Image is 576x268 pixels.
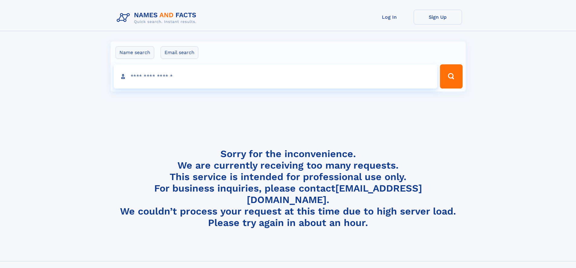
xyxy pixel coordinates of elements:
[116,46,154,59] label: Name search
[114,10,201,26] img: Logo Names and Facts
[247,182,422,205] a: [EMAIL_ADDRESS][DOMAIN_NAME]
[414,10,462,24] a: Sign Up
[114,64,438,89] input: search input
[440,64,462,89] button: Search Button
[161,46,198,59] label: Email search
[365,10,414,24] a: Log In
[114,148,462,229] h4: Sorry for the inconvenience. We are currently receiving too many requests. This service is intend...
